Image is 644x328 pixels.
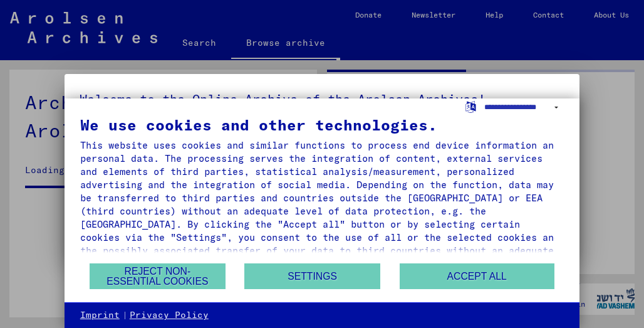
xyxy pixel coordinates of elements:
button: Settings [244,263,380,289]
a: Imprint [80,309,120,322]
button: Reject non-essential cookies [90,263,225,289]
a: Privacy Policy [130,309,209,322]
div: We use cookies and other technologies. [80,117,564,132]
h5: Welcome to the Online Archive of the Arolsen Archives! [80,89,564,109]
button: Accept all [400,263,554,289]
div: This website uses cookies and similar functions to process end device information and personal da... [80,139,564,270]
